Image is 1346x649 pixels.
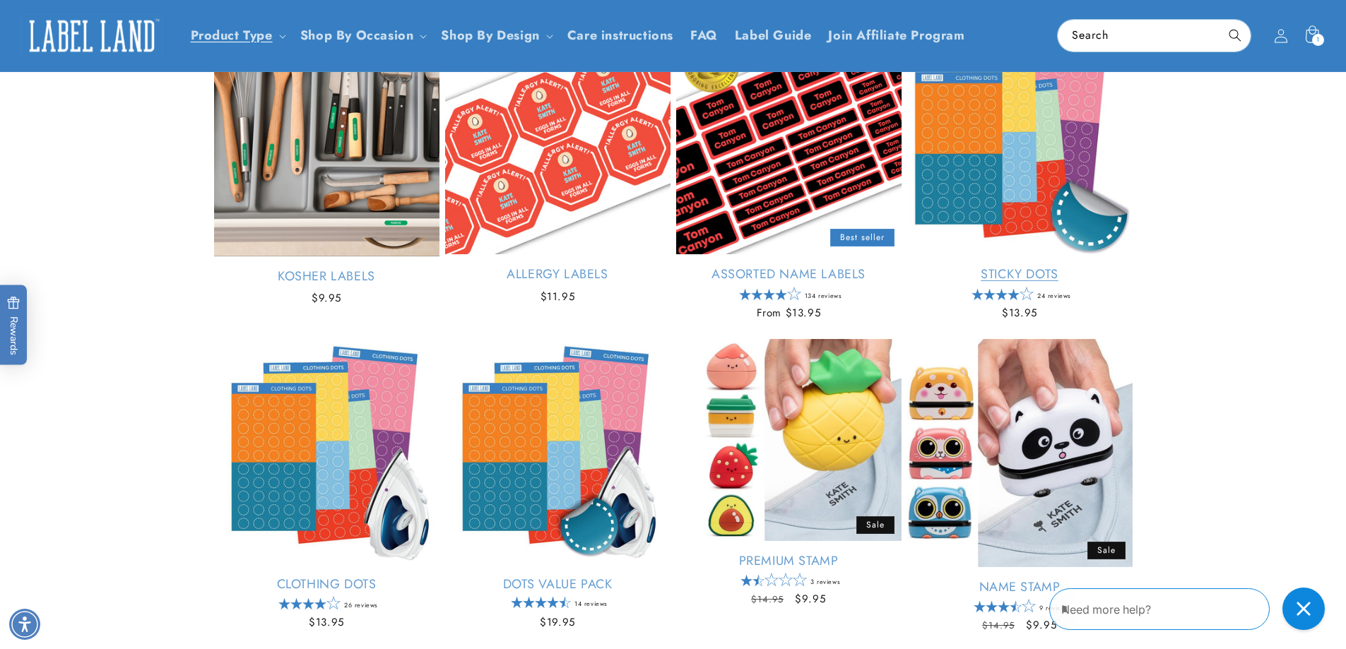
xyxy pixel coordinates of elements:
[7,296,20,355] span: Rewards
[907,579,1133,595] a: Name Stamp
[1316,34,1320,46] span: 1
[1049,583,1332,635] iframe: Gorgias Floating Chat
[16,8,168,63] a: Label Land
[9,609,40,640] div: Accessibility Menu
[445,266,671,282] a: Allergy Labels
[690,28,718,44] span: FAQ
[1220,20,1251,51] button: Search
[726,19,820,52] a: Label Guide
[828,28,964,44] span: Join Affiliate Program
[682,19,726,52] a: FAQ
[820,19,973,52] a: Join Affiliate Program
[445,576,671,593] a: Dots Value Pack
[735,28,812,44] span: Label Guide
[432,19,558,52] summary: Shop By Design
[300,28,414,44] span: Shop By Occasion
[676,553,902,569] a: Premium Stamp
[559,19,682,52] a: Care instructions
[292,19,433,52] summary: Shop By Occasion
[567,28,673,44] span: Care instructions
[907,266,1133,282] a: Sticky Dots
[676,266,902,282] a: Assorted Name Labels
[182,19,292,52] summary: Product Type
[214,268,439,285] a: Kosher Labels
[214,576,439,593] a: Clothing Dots
[441,26,539,44] a: Shop By Design
[191,26,273,44] a: Product Type
[21,14,163,58] img: Label Land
